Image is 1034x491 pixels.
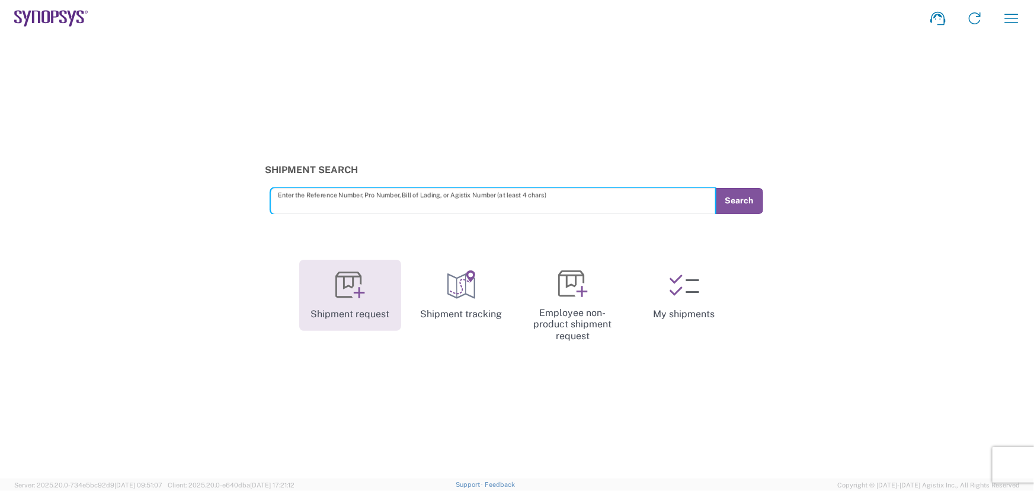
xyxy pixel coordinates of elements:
[411,260,513,331] a: Shipment tracking
[633,260,735,331] a: My shipments
[299,260,401,331] a: Shipment request
[14,482,162,489] span: Server: 2025.20.0-734e5bc92d9
[485,481,515,488] a: Feedback
[456,481,485,488] a: Support
[250,482,294,489] span: [DATE] 17:21:12
[715,188,763,214] button: Search
[522,260,624,352] a: Employee non-product shipment request
[114,482,162,489] span: [DATE] 09:51:07
[168,482,294,489] span: Client: 2025.20.0-e640dba
[837,480,1020,490] span: Copyright © [DATE]-[DATE] Agistix Inc., All Rights Reserved
[265,164,770,176] h3: Shipment Search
